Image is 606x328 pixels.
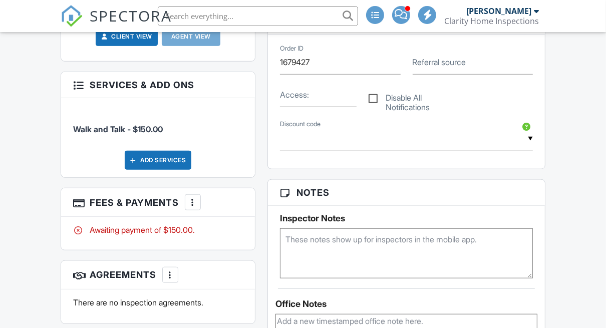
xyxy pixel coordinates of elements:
h3: Notes [268,180,545,206]
div: [PERSON_NAME] [466,6,531,16]
label: Order ID [280,44,304,53]
div: Clarity Home Inspections [444,16,539,26]
input: Access: [280,83,356,107]
h3: Agreements [61,261,255,289]
label: Discount code [280,120,321,129]
label: Referral source [413,57,466,68]
a: SPECTORA [61,14,172,35]
span: SPECTORA [90,5,172,26]
div: Awaiting payment of $150.00. [73,224,243,235]
div: Add Services [125,151,191,170]
input: Search everything... [158,6,358,26]
div: Office Notes [275,299,537,309]
label: Access: [280,89,309,100]
h3: Fees & Payments [61,188,255,217]
p: There are no inspection agreements. [73,297,243,308]
label: Disable All Notifications [369,93,445,106]
h5: Inspector Notes [280,213,533,223]
h3: Services & Add ons [61,72,255,98]
li: Manual fee: Walk and Talk [73,106,243,143]
img: The Best Home Inspection Software - Spectora [61,5,83,27]
span: Walk and Talk - $150.00 [73,124,163,134]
